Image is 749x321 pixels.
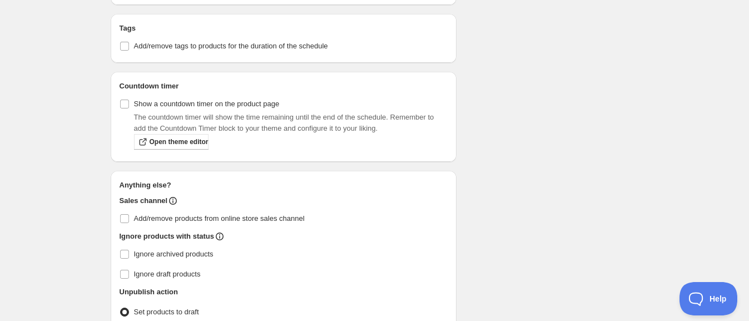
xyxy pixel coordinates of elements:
span: Set products to draft [134,308,199,316]
span: Ignore draft products [134,270,201,278]
a: Open theme editor [134,134,209,150]
h2: Unpublish action [120,287,178,298]
span: Show a countdown timer on the product page [134,100,280,108]
h2: Countdown timer [120,81,448,92]
iframe: Toggle Customer Support [679,282,738,315]
h2: Anything else? [120,180,448,191]
span: Ignore archived products [134,250,214,258]
h2: Ignore products with status [120,231,214,242]
span: Open theme editor [150,137,209,146]
span: Add/remove tags to products for the duration of the schedule [134,42,328,50]
span: Add/remove products from online store sales channel [134,214,305,223]
p: The countdown timer will show the time remaining until the end of the schedule. Remember to add t... [134,112,448,134]
h2: Tags [120,23,448,34]
h2: Sales channel [120,195,168,206]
